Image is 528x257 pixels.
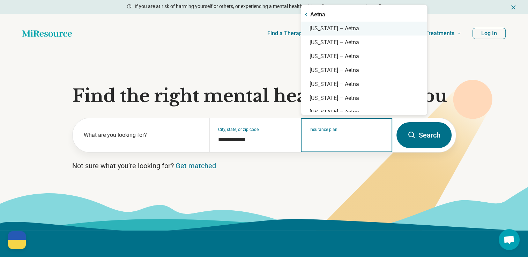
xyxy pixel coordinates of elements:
[72,161,456,171] p: Not sure what you’re looking for?
[301,91,427,105] div: [US_STATE] – Aetna
[301,8,427,112] div: Suggestions
[510,3,517,11] button: Dismiss
[72,86,456,107] h1: Find the right mental health care for you
[301,105,427,119] div: [US_STATE] – Aetna
[396,122,452,148] button: Search
[301,36,427,49] div: [US_STATE] – Aetna
[301,77,427,91] div: [US_STATE] – Aetna
[22,26,72,40] a: Home page
[267,29,308,38] span: Find a Therapist
[301,49,427,63] div: [US_STATE] – Aetna
[135,3,392,10] p: If you are at risk of harming yourself or others, or experiencing a mental health crisis, call 98...
[473,28,506,39] button: Log In
[499,229,520,250] a: Open chat
[301,63,427,77] div: [US_STATE] – Aetna
[176,162,216,170] a: Get matched
[301,22,427,36] div: [US_STATE] – Aetna
[425,29,454,38] span: Treatments
[84,131,201,139] label: What are you looking for?
[301,8,427,22] div: Aetna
